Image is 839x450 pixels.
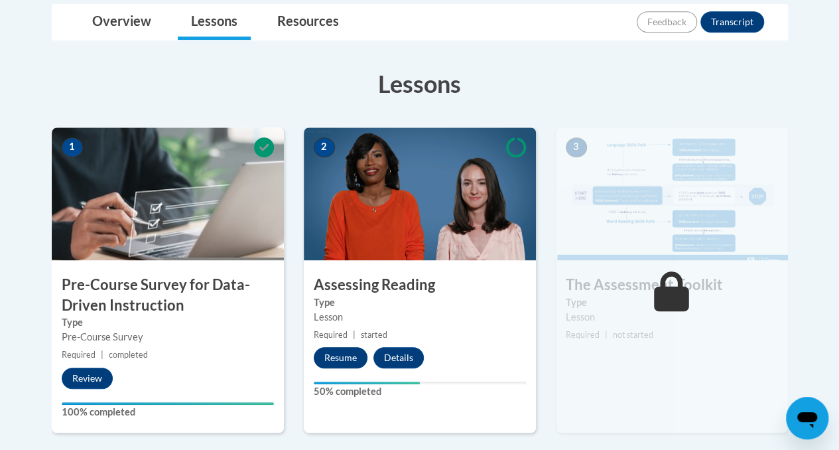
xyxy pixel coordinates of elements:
span: 1 [62,137,83,157]
label: 50% completed [314,384,526,399]
span: | [353,330,355,340]
a: Resources [264,5,352,40]
div: Pre-Course Survey [62,330,274,344]
label: Type [314,295,526,310]
span: Required [62,350,96,360]
label: Type [62,315,274,330]
div: Your progress [62,402,274,405]
h3: The Assessment Toolkit [556,275,788,295]
span: | [101,350,103,360]
span: started [361,330,387,340]
span: Required [314,330,348,340]
h3: Pre-Course Survey for Data-Driven Instruction [52,275,284,316]
label: 100% completed [62,405,274,419]
span: completed [109,350,148,360]
button: Transcript [700,11,764,33]
div: Lesson [314,310,526,325]
span: 2 [314,137,335,157]
iframe: Button to launch messaging window [786,397,828,439]
h3: Assessing Reading [304,275,536,295]
button: Details [373,347,424,368]
a: Overview [79,5,164,40]
button: Resume [314,347,367,368]
img: Course Image [304,127,536,260]
div: Lesson [566,310,778,325]
a: Lessons [178,5,251,40]
h3: Lessons [52,67,788,100]
button: Review [62,368,113,389]
span: | [605,330,608,340]
img: Course Image [52,127,284,260]
span: not started [613,330,653,340]
label: Type [566,295,778,310]
span: Required [566,330,600,340]
button: Feedback [637,11,697,33]
div: Your progress [314,382,420,384]
span: 3 [566,137,587,157]
img: Course Image [556,127,788,260]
